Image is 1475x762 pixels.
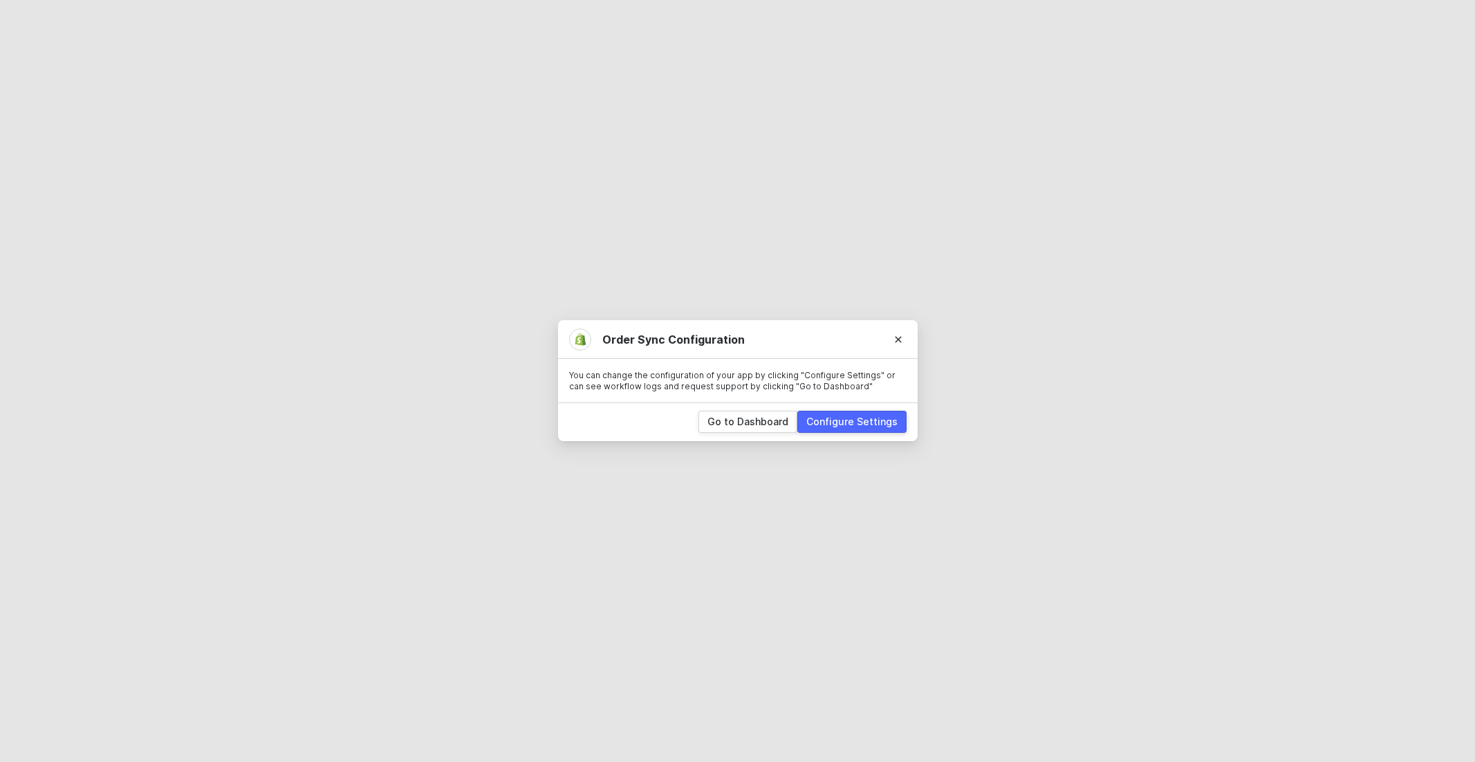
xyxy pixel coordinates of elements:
[569,328,907,351] div: Order Sync Configuration
[698,411,797,434] button: Go to Dashboard
[707,416,788,429] div: Go to Dashboard
[574,333,586,346] img: integration-icon
[569,370,907,391] p: You can change the configuration of your app by clicking "Configure Settings" or can see workflow...
[806,416,898,429] div: Configure Settings
[879,320,918,359] button: Close
[797,411,907,434] button: Configure Settings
